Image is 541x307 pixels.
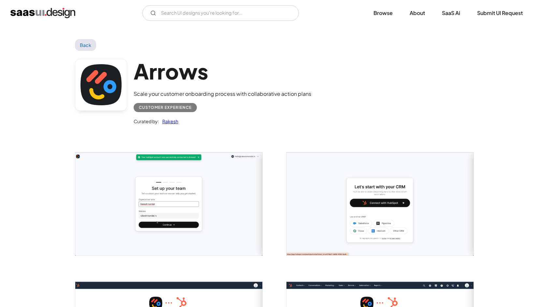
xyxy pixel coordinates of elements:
a: About [402,6,433,20]
a: open lightbox [75,153,262,256]
a: Browse [366,6,401,20]
a: Rakesh [159,117,178,125]
form: Email Form [142,5,299,21]
a: open lightbox [286,153,474,256]
a: SaaS Ai [434,6,468,20]
img: 64f9dd7ca8cacdb44c97fec5_Arrows%20to%20Login.jpg [286,153,474,256]
div: Customer Experience [139,104,192,111]
a: Back [75,39,96,51]
div: Curated by: [134,117,159,125]
a: home [10,8,75,18]
img: 64f9dd7c6766502a844a9806_Arrows%20to%20setup%20team.jpg [75,153,262,256]
div: Scale your customer onboarding process with collaborative action plans [134,90,311,98]
h1: Arrows [134,59,311,84]
a: Submit UI Request [469,6,531,20]
input: Search UI designs you're looking for... [142,5,299,21]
